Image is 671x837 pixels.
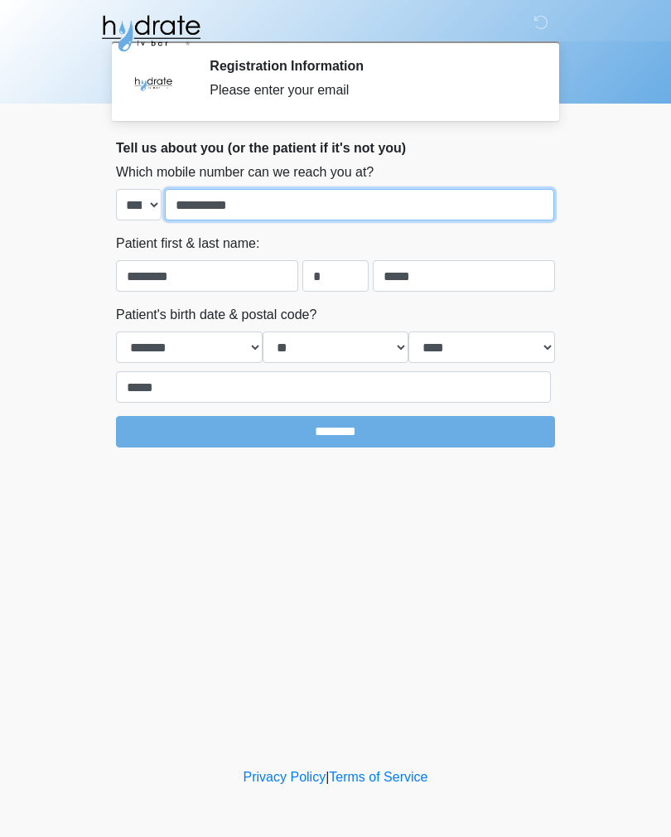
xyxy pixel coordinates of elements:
img: Hydrate IV Bar - Fort Collins Logo [99,12,202,54]
a: Terms of Service [329,770,427,784]
label: Patient first & last name: [116,234,259,254]
a: | [326,770,329,784]
div: Please enter your email [210,80,530,100]
label: Patient's birth date & postal code? [116,305,316,325]
img: Agent Avatar [128,58,178,108]
a: Privacy Policy [244,770,326,784]
h2: Tell us about you (or the patient if it's not you) [116,140,555,156]
label: Which mobile number can we reach you at? [116,162,374,182]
